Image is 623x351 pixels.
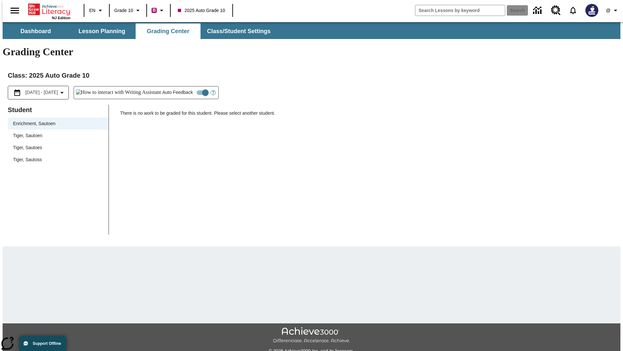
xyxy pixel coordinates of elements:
[208,86,218,99] button: Open Help for Writing Assistant
[547,2,565,19] a: Resource Center, Will open in new tab
[28,3,70,16] a: Home
[28,2,70,20] div: Home
[581,2,602,19] button: Select a new avatar
[8,70,615,81] h2: Class : 2025 Auto Grade 10
[153,6,156,14] span: B
[5,1,24,20] button: Open side menu
[13,132,103,139] span: Tiger, Sautoen
[3,23,68,39] button: Dashboard
[58,89,66,97] svg: Collapse Date Range Filter
[8,142,108,154] div: Tiger, Sautoes
[25,89,58,96] span: [DATE] - [DATE]
[114,7,133,14] span: Grade 10
[606,7,610,14] span: @
[8,105,108,115] p: Student
[120,110,615,122] p: There is no work to be graded for this student. Please select another student.
[76,89,161,96] img: How to interact with Writing Assistant
[202,23,276,39] button: Class/Student Settings
[86,5,107,16] button: Language: EN, Select a language
[3,22,620,39] div: SubNavbar
[149,5,168,16] button: Boost Class color is violet red. Change class color
[585,4,598,17] img: Avatar
[89,7,95,14] span: EN
[8,130,108,142] div: Tiger, Sautoen
[602,5,623,16] button: Profile/Settings
[8,154,108,166] div: Tiger, Sautoss
[529,2,547,19] a: Data Center
[136,23,201,39] button: Grading Center
[13,156,103,163] span: Tiger, Sautoss
[162,89,193,96] span: Auto Feedback
[33,341,61,346] span: Support Offline
[3,23,276,39] div: SubNavbar
[11,89,66,97] button: Select the date range menu item
[13,144,103,151] span: Tiger, Sautoes
[19,336,66,351] button: Support Offline
[69,23,134,39] button: Lesson Planning
[52,16,70,20] span: NJ Edition
[112,5,144,16] button: Grade: Grade 10, Select a grade
[565,2,581,19] a: Notifications
[8,118,108,130] div: Enrichment, Sautoen
[178,7,225,14] span: 2025 Auto Grade 10
[3,46,620,58] h1: Grading Center
[273,327,350,344] img: Achieve3000 Differentiate Accelerate Achieve
[415,5,505,16] input: search field
[13,120,103,127] span: Enrichment, Sautoen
